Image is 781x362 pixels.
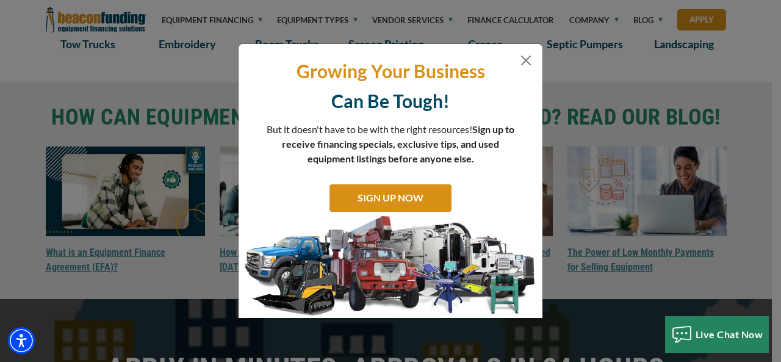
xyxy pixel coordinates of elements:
[329,184,452,212] a: SIGN UP NOW
[248,59,533,83] p: Growing Your Business
[519,53,533,68] button: Close
[248,89,533,113] p: Can Be Tough!
[266,122,515,166] p: But it doesn't have to be with the right resources!
[8,327,35,354] div: Accessibility Menu
[282,123,514,164] span: Sign up to receive financing specials, exclusive tips, and used equipment listings before anyone ...
[239,215,542,319] img: subscribe-modal.jpg
[696,328,763,340] span: Live Chat Now
[665,316,769,353] button: Live Chat Now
